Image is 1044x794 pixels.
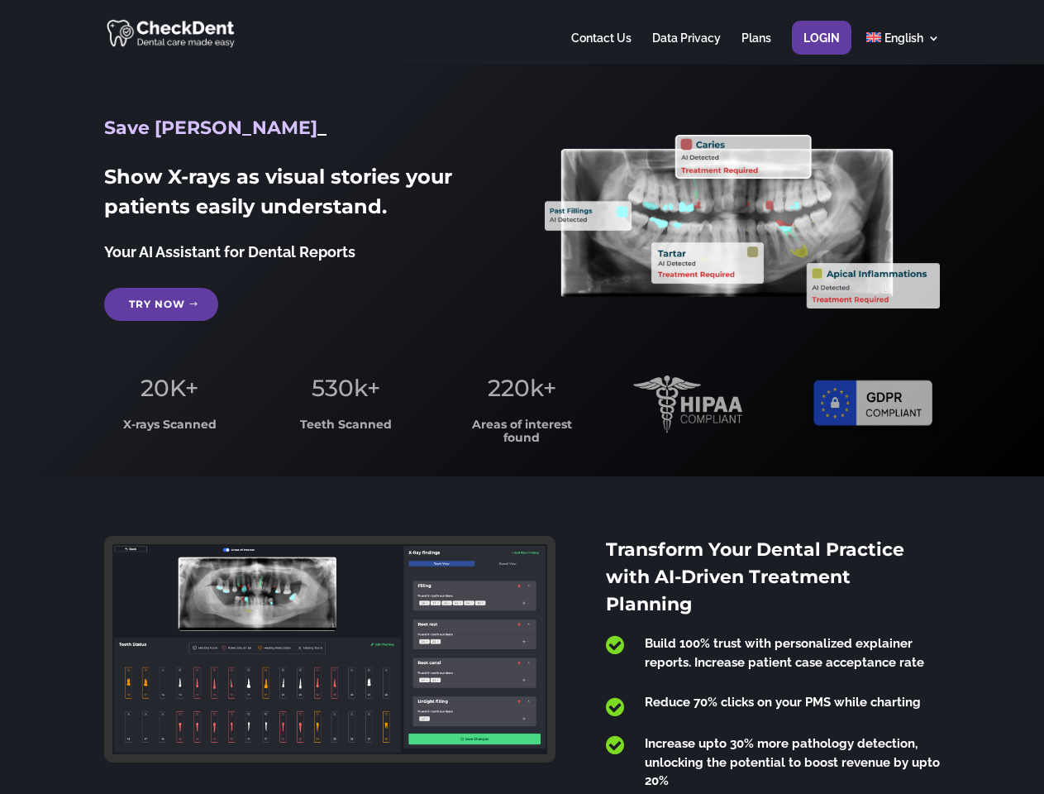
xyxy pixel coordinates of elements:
[606,634,624,656] span: 
[107,17,236,49] img: CheckDent AI
[866,32,940,65] a: English
[104,288,218,321] a: Try Now
[645,636,924,670] span: Build 100% trust with personalized explainer reports. Increase patient case acceptance rate
[571,32,632,65] a: Contact Us
[606,734,624,756] span: 
[884,31,923,45] span: English
[652,32,721,65] a: Data Privacy
[104,117,317,139] span: Save [PERSON_NAME]
[741,32,771,65] a: Plans
[141,374,198,402] span: 20K+
[104,243,355,261] span: Your AI Assistant for Dental Reports
[312,374,380,402] span: 530k+
[457,419,588,452] h3: Areas of interest found
[606,696,624,718] span: 
[104,162,498,230] h2: Show X-rays as visual stories your patients easily understand.
[317,117,327,139] span: _
[803,32,840,65] a: Login
[488,374,556,402] span: 220k+
[606,538,904,615] span: Transform Your Dental Practice with AI-Driven Treatment Planning
[645,736,940,788] span: Increase upto 30% more pathology detection, unlocking the potential to boost revenue by upto 20%
[545,135,939,309] img: X_Ray_annotated
[645,695,921,710] span: Reduce 70% clicks on your PMS while charting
